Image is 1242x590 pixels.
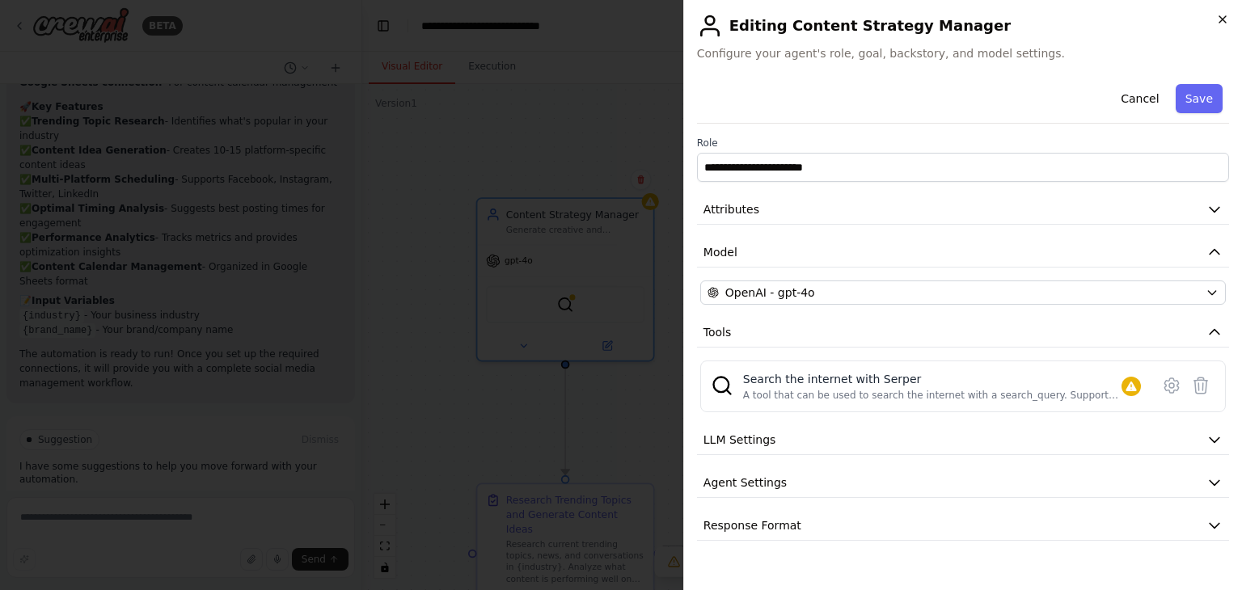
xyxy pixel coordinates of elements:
span: OpenAI - gpt-4o [725,284,815,301]
h2: Editing Content Strategy Manager [697,13,1229,39]
span: Tools [703,324,732,340]
button: Cancel [1111,84,1168,113]
button: Response Format [697,511,1229,541]
button: LLM Settings [697,425,1229,455]
button: Save [1176,84,1223,113]
button: Configure tool [1157,371,1186,400]
button: Agent Settings [697,468,1229,498]
div: A tool that can be used to search the internet with a search_query. Supports different search typ... [743,389,1122,402]
span: Agent Settings [703,474,787,491]
button: Attributes [697,195,1229,225]
label: Role [697,137,1229,150]
span: LLM Settings [703,432,776,448]
button: Model [697,238,1229,268]
span: Attributes [703,201,759,217]
button: OpenAI - gpt-4o [700,280,1226,305]
img: SerperDevTool [711,374,733,397]
span: Configure your agent's role, goal, backstory, and model settings. [697,45,1229,61]
button: Delete tool [1186,371,1215,400]
span: Response Format [703,517,801,533]
span: Model [703,244,737,260]
div: Search the internet with Serper [743,371,1122,387]
button: Tools [697,318,1229,348]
